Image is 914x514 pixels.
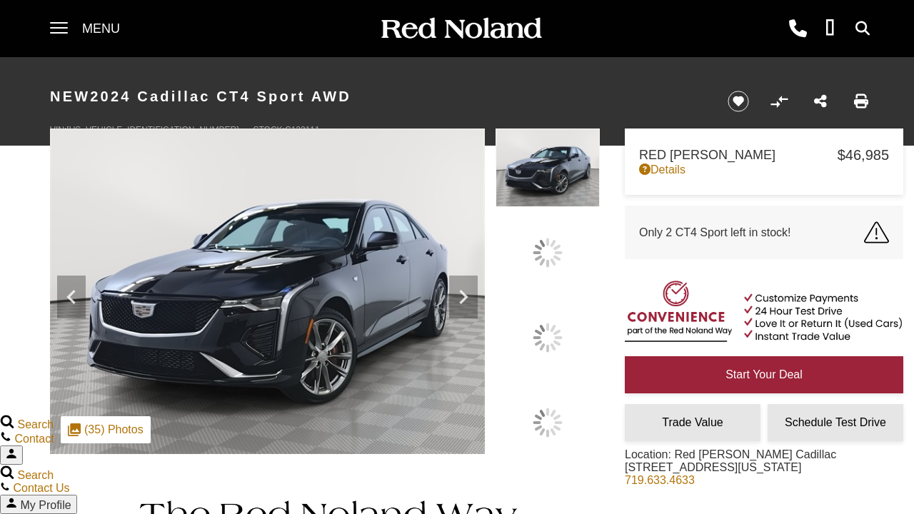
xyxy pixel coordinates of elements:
a: Trade Value [625,404,760,441]
span: VIN: [50,125,66,135]
span: Red [PERSON_NAME] [639,148,838,163]
span: C122111 [285,125,320,135]
span: Contact Us [13,482,69,494]
span: Stock: [253,125,285,135]
img: Red Noland Auto Group [378,16,543,41]
span: $46,985 [838,147,889,163]
span: Start Your Deal [725,368,803,381]
span: Only 2 CT4 Sport left in stock! [639,226,791,239]
button: Save vehicle [723,90,754,113]
a: Red [PERSON_NAME] $46,985 [639,147,889,163]
span: My Profile [20,499,71,511]
span: Search [17,469,54,481]
a: Start Your Deal [625,356,903,393]
a: Details [639,163,889,176]
img: New 2024 Black Cadillac Sport image 1 [50,128,485,454]
img: New 2024 Black Cadillac Sport image 1 [496,128,600,207]
h1: 2024 Cadillac CT4 Sport AWD [50,68,703,125]
span: Contact [14,433,54,445]
button: Compare vehicle [768,91,790,112]
a: Print this New 2024 Cadillac CT4 Sport AWD [854,94,868,110]
strong: New [50,89,90,104]
a: Schedule Test Drive [768,404,903,441]
a: Share this New 2024 Cadillac CT4 Sport AWD [814,94,827,110]
span: Search [17,418,54,430]
span: [US_VEHICLE_IDENTIFICATION_NUMBER] [66,125,238,135]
